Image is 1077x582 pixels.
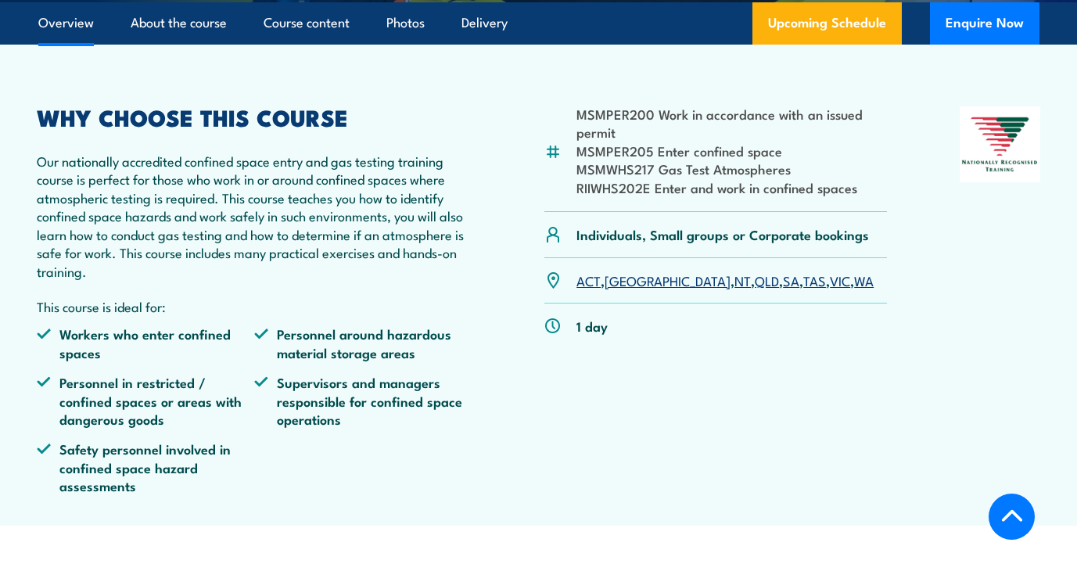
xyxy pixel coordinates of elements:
[254,373,472,428] li: Supervisors and managers responsible for confined space operations
[755,271,779,289] a: QLD
[37,297,472,315] p: This course is ideal for:
[37,325,254,361] li: Workers who enter confined spaces
[576,160,887,178] li: MSMWHS217 Gas Test Atmospheres
[605,271,731,289] a: [GEOGRAPHIC_DATA]
[37,373,254,428] li: Personnel in restricted / confined spaces or areas with dangerous goods
[576,271,601,289] a: ACT
[734,271,751,289] a: NT
[37,106,472,127] h2: WHY CHOOSE THIS COURSE
[854,271,874,289] a: WA
[752,2,902,45] a: Upcoming Schedule
[576,142,887,160] li: MSMPER205 Enter confined space
[830,271,850,289] a: VIC
[131,2,227,44] a: About the course
[930,2,1039,45] button: Enquire Now
[803,271,826,289] a: TAS
[576,178,887,196] li: RIIWHS202E Enter and work in confined spaces
[576,317,608,335] p: 1 day
[783,271,799,289] a: SA
[37,440,254,494] li: Safety personnel involved in confined space hazard assessments
[37,152,472,280] p: Our nationally accredited confined space entry and gas testing training course is perfect for tho...
[576,105,887,142] li: MSMPER200 Work in accordance with an issued permit
[386,2,425,44] a: Photos
[254,325,472,361] li: Personnel around hazardous material storage areas
[960,106,1040,182] img: Nationally Recognised Training logo.
[264,2,350,44] a: Course content
[38,2,94,44] a: Overview
[576,271,874,289] p: , , , , , , ,
[576,225,869,243] p: Individuals, Small groups or Corporate bookings
[461,2,508,44] a: Delivery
